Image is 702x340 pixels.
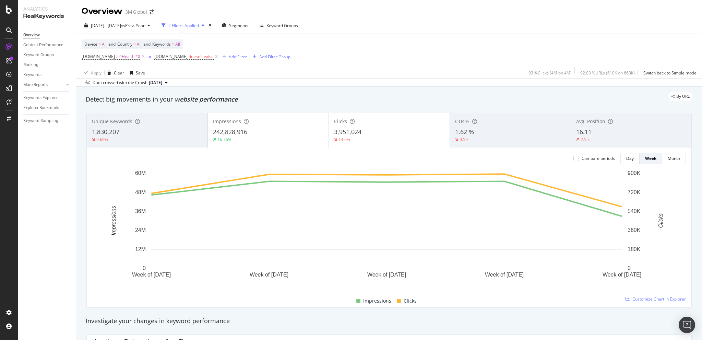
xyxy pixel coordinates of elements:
[23,61,71,69] a: Ranking
[576,118,605,125] span: Avg. Position
[643,70,697,76] div: Switch back to Simple mode
[23,61,38,69] div: Ranking
[105,67,124,78] button: Clear
[662,153,686,164] button: Month
[133,41,136,47] span: =
[23,94,58,102] div: Keywords Explorer
[528,70,572,76] div: 93 % Clicks ( 4M on 4M )
[658,213,664,228] text: Clicks
[108,41,116,47] span: and
[576,128,592,136] span: 16.11
[23,81,64,89] a: More Reports
[84,41,97,47] span: Device
[259,54,290,60] div: Add Filter Group
[149,80,162,86] span: 2025 Jul. 27th
[121,23,145,28] span: vs Prev. Year
[679,317,695,333] div: Open Intercom Messenger
[23,51,71,59] a: Keyword Groups
[217,137,231,142] div: 16.76%
[23,94,71,102] a: Keywords Explorer
[143,265,146,271] text: 0
[645,155,656,161] div: Week
[150,10,154,14] div: arrow-right-arrow-left
[213,118,241,125] span: Impressions
[147,54,152,59] div: or
[82,54,115,59] span: [DOMAIN_NAME]
[135,189,146,195] text: 48M
[338,137,350,142] div: 14.6%
[125,9,147,15] div: 3M Global
[23,104,71,112] a: Explorer Bookmarks
[135,246,146,252] text: 12M
[628,208,641,214] text: 540K
[582,155,615,161] div: Compare periods
[114,70,124,76] div: Clear
[23,12,70,20] div: RealKeywords
[23,32,71,39] a: Overview
[23,42,63,49] div: Content Performance
[367,272,406,278] text: Week of [DATE]
[628,246,641,252] text: 180K
[111,206,117,235] text: Impressions
[668,92,692,101] div: legacy label
[147,53,152,60] button: or
[23,81,48,89] div: More Reports
[363,297,391,305] span: Impressions
[603,272,641,278] text: Week of [DATE]
[92,118,132,125] span: Unique Keywords
[676,94,690,98] span: By URL
[92,169,681,289] svg: A chart.
[668,155,680,161] div: Month
[581,137,589,142] div: 2.55
[127,67,145,78] button: Save
[628,189,641,195] text: 720K
[404,297,417,305] span: Clicks
[23,32,40,39] div: Overview
[154,54,188,59] span: [DOMAIN_NAME]
[257,20,301,31] button: Keyword Groups
[93,80,146,86] div: Data crossed with the Crawl
[626,155,634,161] div: Day
[159,20,207,31] button: 2 Filters Applied
[175,39,180,49] span: All
[334,118,347,125] span: Clicks
[135,208,146,214] text: 36M
[219,20,251,31] button: Segments
[23,104,60,112] div: Explorer Bookmarks
[98,41,101,47] span: =
[640,153,662,164] button: Week
[460,137,468,142] div: 0.59
[455,128,474,136] span: 1.62 %
[136,70,145,76] div: Save
[632,296,686,302] span: Customize Chart in Explorer
[23,117,71,125] a: Keyword Sampling
[135,170,146,176] text: 60M
[266,23,298,28] div: Keyword Groups
[82,20,153,31] button: [DATE] - [DATE]vsPrev. Year
[119,52,140,61] span: ^Health.*$
[137,39,142,49] span: All
[207,22,213,29] div: times
[628,227,641,233] text: 360K
[23,71,71,79] a: Keywords
[23,51,54,59] div: Keyword Groups
[117,41,132,47] span: Country
[23,71,41,79] div: Keywords
[250,272,288,278] text: Week of [DATE]
[91,23,121,28] span: [DATE] - [DATE]
[213,128,247,136] span: 242,828,916
[92,128,119,136] span: 1,830,207
[620,153,640,164] button: Day
[23,5,70,12] div: Analytics
[86,317,692,326] div: Investigate your changes in keyword performance
[152,41,171,47] span: Keywords
[146,79,170,87] button: [DATE]
[96,137,108,142] div: 9.69%
[641,67,697,78] button: Switch back to Simple mode
[168,23,199,28] div: 2 Filters Applied
[102,39,107,49] span: All
[135,227,146,233] text: 24M
[219,52,247,61] button: Add Filter
[143,41,151,47] span: and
